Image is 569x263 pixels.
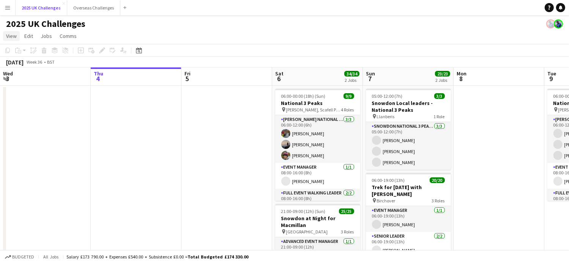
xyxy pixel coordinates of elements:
[94,70,103,77] span: Thu
[6,58,24,66] div: [DATE]
[344,93,354,99] span: 9/9
[275,189,360,228] app-card-role: Full Event Walking Leader2/208:00-16:00 (8h)
[3,70,13,77] span: Wed
[341,229,354,235] span: 3 Roles
[24,33,33,39] span: Edit
[430,177,445,183] span: 20/20
[275,115,360,163] app-card-role: [PERSON_NAME] National 3 Peaks Walking Leader3/306:00-12:00 (6h)[PERSON_NAME][PERSON_NAME][PERSON...
[41,33,52,39] span: Jobs
[16,0,67,15] button: 2025 UK Challenges
[275,100,360,106] h3: National 3 Peaks
[281,208,326,214] span: 21:00-09:00 (12h) (Sun)
[366,70,375,77] span: Sun
[366,206,451,232] app-card-role: Event Manager1/106:00-19:00 (13h)[PERSON_NAME]
[432,198,445,204] span: 3 Roles
[47,59,55,65] div: BST
[275,163,360,189] app-card-role: Event Manager1/108:00-16:00 (8h)[PERSON_NAME]
[345,77,359,83] div: 2 Jobs
[4,253,35,261] button: Budgeted
[377,114,395,119] span: Llanberis
[434,114,445,119] span: 1 Role
[275,215,360,229] h3: Snowdon at Night for Macmillan
[366,89,451,170] app-job-card: 05:00-12:00 (7h)3/3Snowdon Local leaders - National 3 Peaks Llanberis1 RoleSnowdon National 3 Pea...
[93,74,103,83] span: 4
[344,71,359,77] span: 34/34
[42,254,60,260] span: All jobs
[2,74,13,83] span: 3
[547,70,556,77] span: Tue
[21,31,36,41] a: Edit
[366,100,451,113] h3: Snowdon Local leaders - National 3 Peaks
[184,70,191,77] span: Fri
[377,198,396,204] span: Birchover
[366,122,451,170] app-card-role: Snowdon National 3 Peaks Walking Leader3/305:00-12:00 (7h)[PERSON_NAME][PERSON_NAME][PERSON_NAME]
[57,31,80,41] a: Comms
[60,33,77,39] span: Comms
[457,70,467,77] span: Mon
[275,89,360,201] app-job-card: 06:00-00:00 (18h) (Sun)9/9National 3 Peaks [PERSON_NAME], Scafell Pike and Snowdon4 Roles[PERSON_...
[188,254,248,260] span: Total Budgeted £174 330.00
[554,19,563,28] app-user-avatar: Andy Baker
[281,93,326,99] span: 06:00-00:00 (18h) (Sun)
[366,184,451,197] h3: Trek for [DATE] with [PERSON_NAME]
[3,31,20,41] a: View
[183,74,191,83] span: 5
[365,74,375,83] span: 7
[6,18,85,30] h1: 2025 UK Challenges
[6,33,17,39] span: View
[38,31,55,41] a: Jobs
[372,93,403,99] span: 05:00-12:00 (7h)
[339,208,354,214] span: 25/25
[435,77,450,83] div: 2 Jobs
[12,254,34,260] span: Budgeted
[66,254,248,260] div: Salary £173 790.00 + Expenses £540.00 + Subsistence £0.00 =
[435,71,450,77] span: 23/23
[286,229,328,235] span: [GEOGRAPHIC_DATA]
[341,107,354,113] span: 4 Roles
[67,0,120,15] button: Overseas Challenges
[456,74,467,83] span: 8
[434,93,445,99] span: 3/3
[372,177,405,183] span: 06:00-19:00 (13h)
[546,19,555,28] app-user-avatar: Andy Baker
[25,59,44,65] span: Week 36
[274,74,284,83] span: 6
[275,70,284,77] span: Sat
[275,237,360,263] app-card-role: Advanced Event Manager1/121:00-09:00 (12h)[PERSON_NAME]
[286,107,341,113] span: [PERSON_NAME], Scafell Pike and Snowdon
[546,74,556,83] span: 9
